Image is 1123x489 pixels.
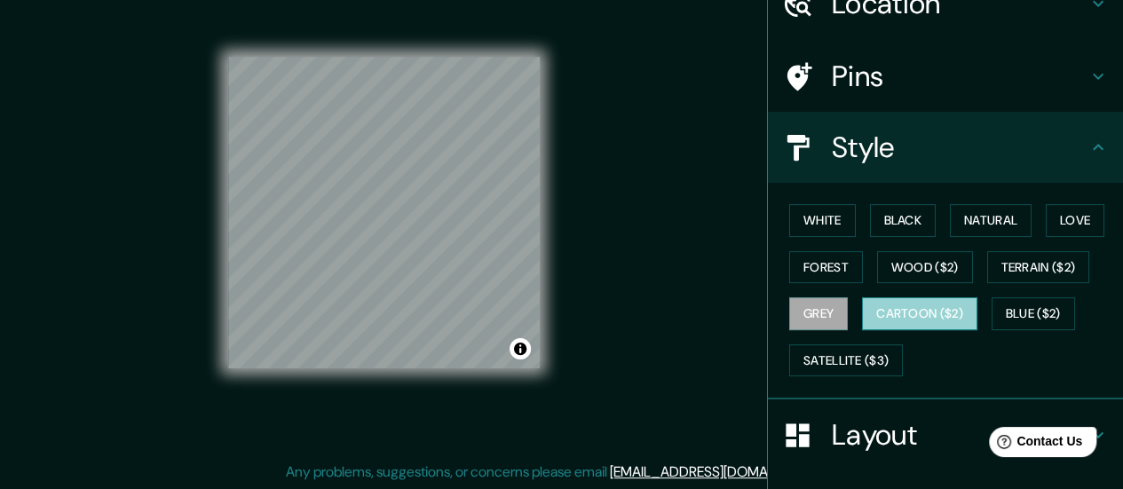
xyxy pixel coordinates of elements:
button: Blue ($2) [992,297,1075,330]
button: Toggle attribution [510,338,531,359]
button: White [789,204,856,237]
p: Any problems, suggestions, or concerns please email . [286,461,832,483]
button: Wood ($2) [877,251,973,284]
h4: Pins [832,59,1087,94]
button: Terrain ($2) [987,251,1090,284]
canvas: Map [228,57,540,368]
button: Natural [950,204,1032,237]
iframe: Help widget launcher [965,420,1103,469]
button: Black [870,204,937,237]
a: [EMAIL_ADDRESS][DOMAIN_NAME] [610,462,829,481]
button: Satellite ($3) [789,344,903,377]
h4: Layout [832,417,1087,453]
button: Cartoon ($2) [862,297,977,330]
button: Forest [789,251,863,284]
button: Grey [789,297,848,330]
div: Style [768,112,1123,183]
div: Pins [768,41,1123,112]
h4: Style [832,130,1087,165]
button: Love [1046,204,1104,237]
div: Layout [768,399,1123,470]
